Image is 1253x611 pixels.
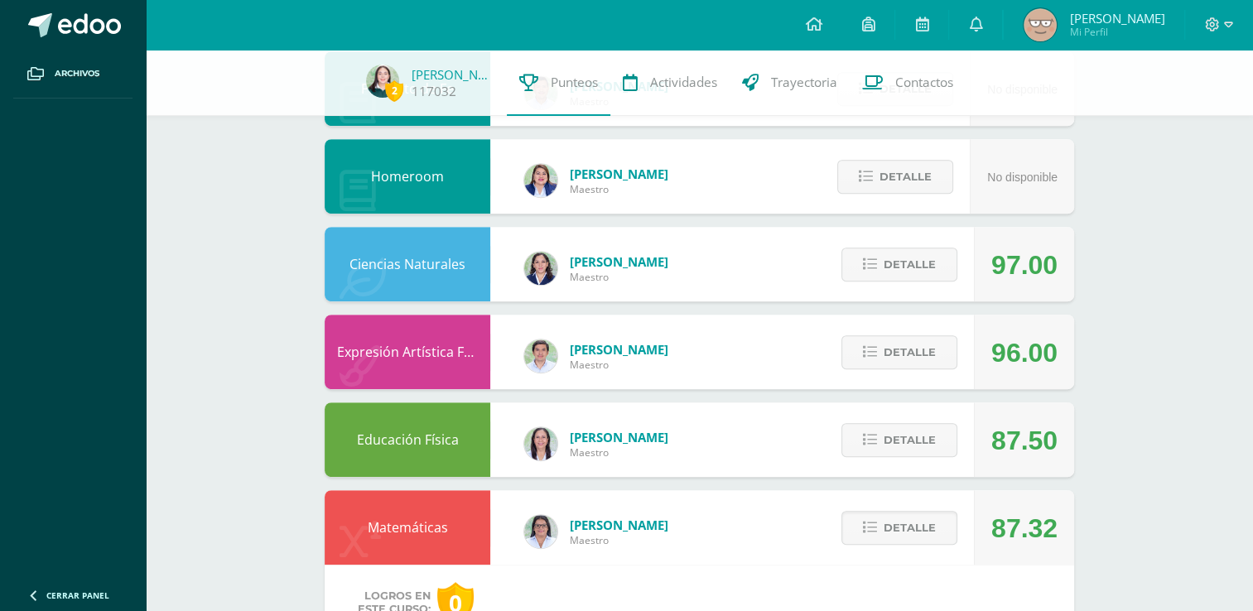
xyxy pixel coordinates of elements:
a: 117032 [412,83,456,100]
span: Cerrar panel [46,589,109,601]
span: Maestro [570,445,668,459]
div: Matemáticas [325,490,490,565]
div: Expresión Artística FORMACIÓN MUSICAL [325,315,490,389]
span: Maestro [570,270,668,284]
a: Contactos [850,50,966,116]
img: 34baededec4b5a5d684641d5d0f97b48.png [524,252,557,285]
img: cc3a47114ec549f5acc0a5e2bcb9fd2f.png [1024,8,1057,41]
img: 97caf0f34450839a27c93473503a1ec1.png [524,164,557,197]
span: Detalle [884,512,936,543]
img: f77eda19ab9d4901e6803b4611072024.png [524,427,557,460]
a: [PERSON_NAME] [412,66,494,83]
img: 341d98b4af7301a051bfb6365f8299c3.png [524,515,557,548]
div: 87.32 [991,491,1058,565]
span: Maestro [570,358,668,372]
span: Actividades [650,74,717,91]
a: Punteos [507,50,610,116]
div: 87.50 [991,403,1058,478]
div: 96.00 [991,315,1058,390]
div: Educación Física [325,402,490,477]
span: [PERSON_NAME] [570,253,668,270]
div: Ciencias Naturales [325,227,490,301]
span: Contactos [895,74,953,91]
span: [PERSON_NAME] [570,166,668,182]
div: Homeroom [325,139,490,214]
button: Detalle [837,160,953,194]
span: Punteos [551,74,598,91]
button: Detalle [841,248,957,281]
span: Detalle [884,337,936,368]
span: Archivos [55,67,99,80]
a: Actividades [610,50,730,116]
div: 97.00 [991,228,1058,302]
button: Detalle [841,335,957,369]
span: Mi Perfil [1069,25,1164,39]
button: Detalle [841,423,957,457]
img: 8e3dba6cfc057293c5db5c78f6d0205d.png [524,339,557,373]
span: Detalle [884,425,936,455]
span: Detalle [880,161,932,192]
span: Maestro [570,182,668,196]
button: Detalle [841,511,957,545]
span: No disponible [987,171,1058,184]
span: [PERSON_NAME] [570,429,668,445]
span: 2 [385,80,403,101]
span: Maestro [570,533,668,547]
img: a1bd628bc8d77c2df3a53a2f900e792b.png [366,65,399,98]
a: Trayectoria [730,50,850,116]
span: [PERSON_NAME] [1069,10,1164,26]
span: Detalle [884,249,936,280]
a: Archivos [13,50,133,99]
span: [PERSON_NAME] [570,517,668,533]
span: Trayectoria [771,74,837,91]
span: [PERSON_NAME] [570,341,668,358]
